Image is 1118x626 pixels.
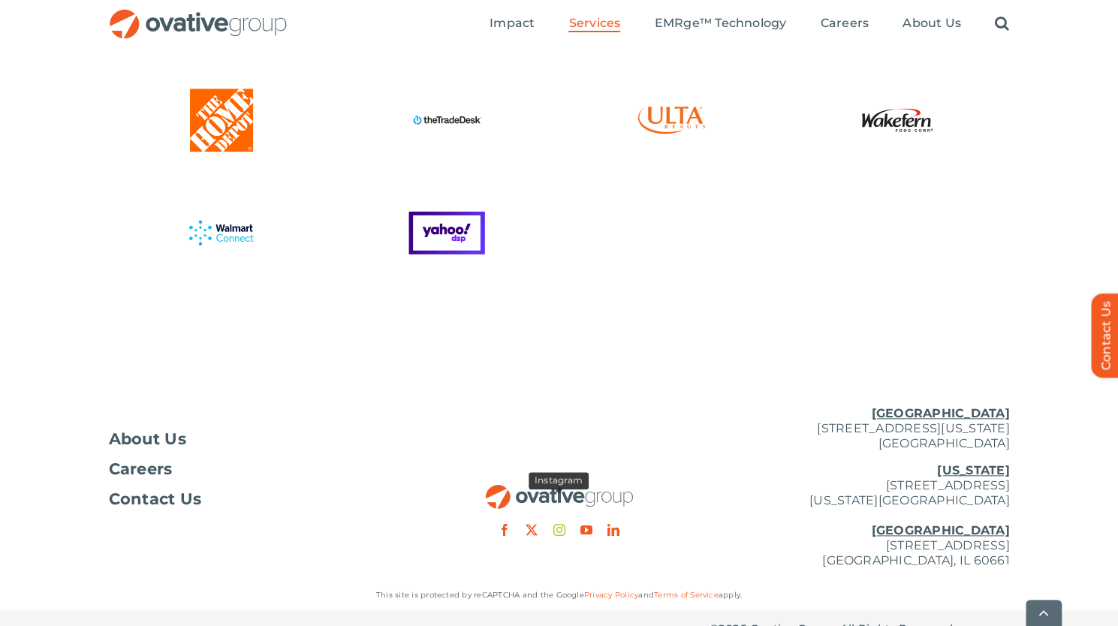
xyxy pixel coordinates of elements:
[405,79,488,161] img: TTD – Full
[109,432,409,447] a: About Us
[490,16,535,32] a: Impact
[856,79,939,161] img: Wakefern
[710,406,1010,451] p: [STREET_ADDRESS][US_STATE] [GEOGRAPHIC_DATA]
[484,483,634,497] a: OG_Full_horizontal_RGB
[109,492,202,507] span: Contact Us
[903,16,961,31] span: About Us
[108,8,288,22] a: OG_Full_horizontal_RGB
[871,523,1009,537] u: [GEOGRAPHIC_DATA]
[109,432,409,507] nav: Footer Menu
[654,590,719,600] a: Terms of Service
[180,191,263,274] img: Walmart Connect
[526,524,538,536] a: twitter
[995,16,1009,32] a: Search
[654,16,786,32] a: EMRge™ Technology
[710,463,1010,568] p: [STREET_ADDRESS] [US_STATE][GEOGRAPHIC_DATA] [STREET_ADDRESS] [GEOGRAPHIC_DATA], IL 60661
[490,16,535,31] span: Impact
[871,406,1009,420] u: [GEOGRAPHIC_DATA]
[580,524,592,536] a: youtube
[584,590,638,600] a: Privacy Policy
[180,79,263,161] img: THD – Color
[109,462,173,477] span: Careers
[820,16,869,32] a: Careers
[568,16,620,32] a: Services
[405,191,488,274] img: Yahoo DSP
[499,524,511,536] a: facebook
[903,16,961,32] a: About Us
[654,16,786,31] span: EMRge™ Technology
[607,524,619,536] a: linkedin
[820,16,869,31] span: Careers
[109,588,1010,603] p: This site is protected by reCAPTCHA and the Google and apply.
[529,472,589,489] div: Instagram
[109,432,187,447] span: About Us
[937,463,1009,477] u: [US_STATE]
[109,462,409,477] a: Careers
[109,492,409,507] a: Contact Us
[568,16,620,31] span: Services
[553,524,565,536] a: instagram
[631,79,713,161] img: Ulta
